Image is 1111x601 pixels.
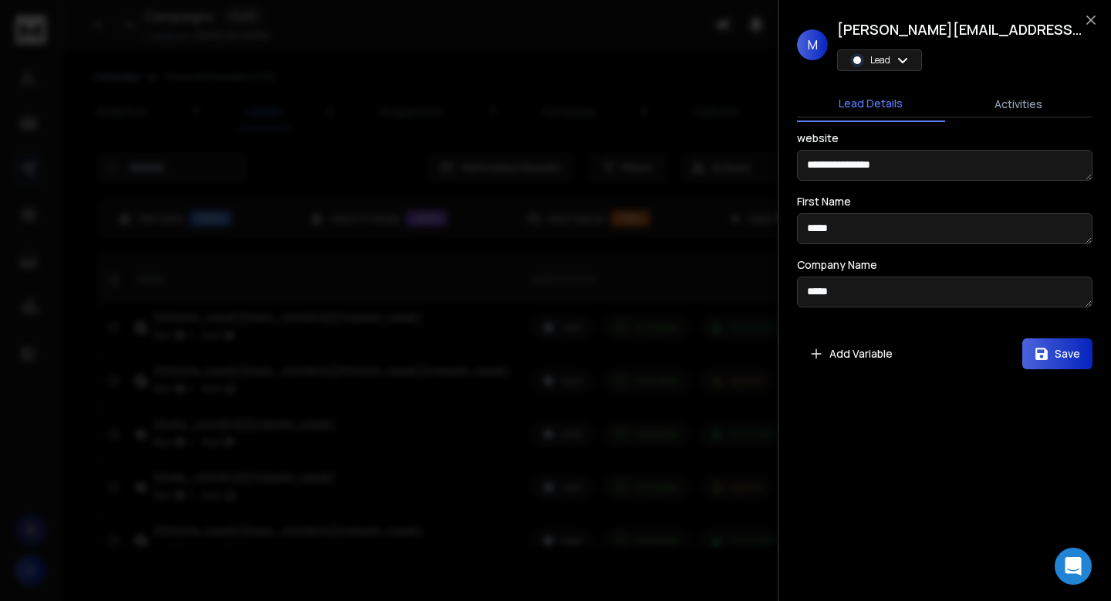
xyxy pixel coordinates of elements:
button: Activities [945,87,1093,121]
label: First Name [797,196,851,207]
h1: [PERSON_NAME][EMAIL_ADDRESS][DOMAIN_NAME] [837,19,1084,40]
span: M [797,29,828,60]
p: Lead [870,54,890,66]
label: website [797,133,839,144]
button: Lead Details [797,87,945,122]
button: Add Variable [797,338,905,369]
label: Company Name [797,260,877,270]
div: Open Intercom Messenger [1055,548,1092,585]
button: Save [1022,338,1092,369]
